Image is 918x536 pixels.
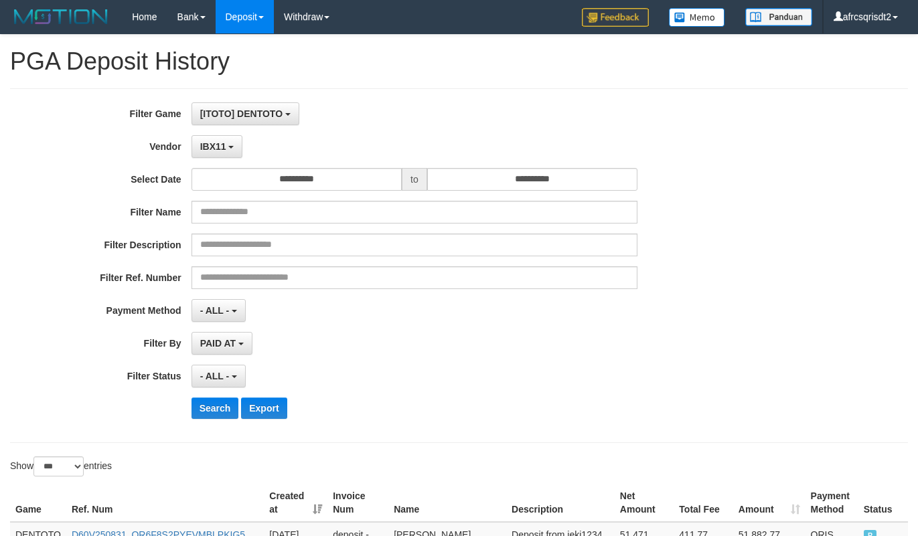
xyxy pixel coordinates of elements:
img: MOTION_logo.png [10,7,112,27]
button: Search [192,397,239,419]
th: Payment Method [806,484,858,522]
span: PAID AT [200,338,236,349]
button: PAID AT [192,332,252,355]
th: Ref. Num [66,484,264,522]
img: Feedback.jpg [582,8,649,27]
th: Total Fee [674,484,733,522]
button: - ALL - [192,365,246,387]
img: panduan.png [745,8,812,26]
select: Showentries [33,456,84,476]
button: - ALL - [192,299,246,322]
h1: PGA Deposit History [10,48,908,75]
span: - ALL - [200,305,230,316]
th: Amount: activate to sort column ascending [733,484,806,522]
label: Show entries [10,456,112,476]
th: Name [388,484,506,522]
button: IBX11 [192,135,243,158]
th: Net Amount [615,484,674,522]
th: Created at: activate to sort column ascending [264,484,327,522]
button: Export [241,397,287,419]
th: Invoice Num [327,484,388,522]
th: Description [506,484,615,522]
span: IBX11 [200,141,226,152]
button: [ITOTO] DENTOTO [192,102,299,125]
img: Button%20Memo.svg [669,8,725,27]
span: - ALL - [200,371,230,381]
th: Status [858,484,908,522]
span: [ITOTO] DENTOTO [200,108,283,119]
span: to [402,168,427,191]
